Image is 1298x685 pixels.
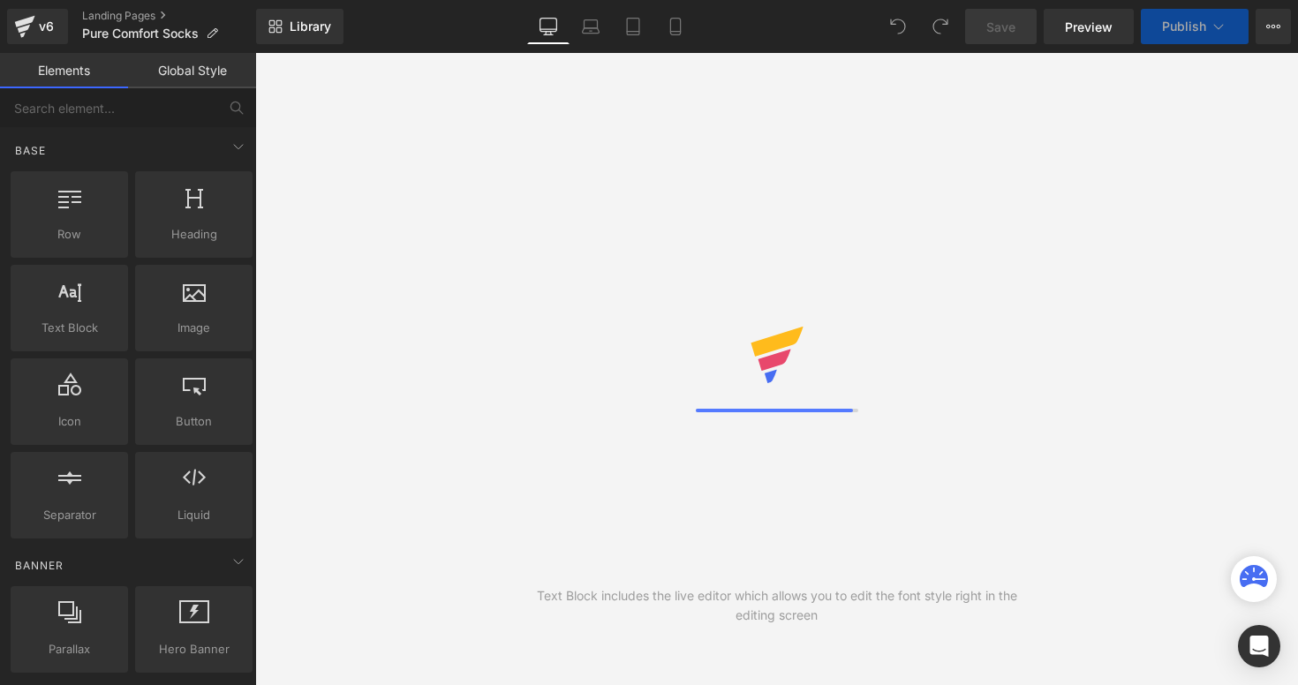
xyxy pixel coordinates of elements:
span: Icon [16,412,123,431]
span: Button [140,412,247,431]
span: Parallax [16,640,123,659]
span: Image [140,319,247,337]
a: Desktop [527,9,570,44]
span: Pure Comfort Socks [82,26,199,41]
a: Landing Pages [82,9,256,23]
a: Mobile [654,9,697,44]
button: More [1256,9,1291,44]
a: Tablet [612,9,654,44]
button: Redo [923,9,958,44]
span: Base [13,142,48,159]
span: Banner [13,557,65,574]
span: Save [986,18,1015,36]
span: Separator [16,506,123,524]
a: New Library [256,9,343,44]
span: Hero Banner [140,640,247,659]
div: Text Block includes the live editor which allows you to edit the font style right in the editing ... [516,586,1038,625]
span: Row [16,225,123,244]
span: Preview [1065,18,1113,36]
div: v6 [35,15,57,38]
div: Open Intercom Messenger [1238,625,1280,667]
span: Publish [1162,19,1206,34]
a: Preview [1044,9,1134,44]
span: Liquid [140,506,247,524]
button: Undo [880,9,916,44]
span: Text Block [16,319,123,337]
a: v6 [7,9,68,44]
span: Library [290,19,331,34]
span: Heading [140,225,247,244]
a: Global Style [128,53,256,88]
button: Publish [1141,9,1249,44]
a: Laptop [570,9,612,44]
